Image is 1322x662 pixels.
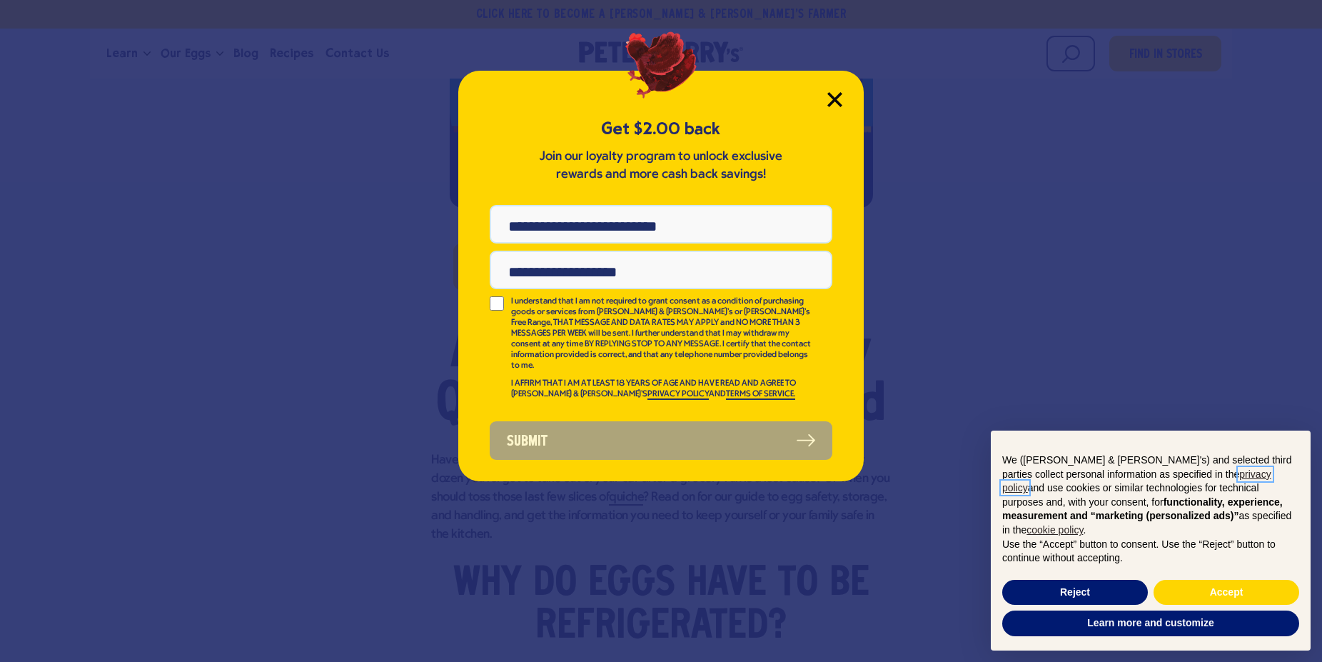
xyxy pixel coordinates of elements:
[536,148,786,184] p: Join our loyalty program to unlock exclusive rewards and more cash back savings!
[1026,524,1083,536] a: cookie policy
[1002,611,1299,636] button: Learn more and customize
[827,92,842,107] button: Close Modal
[647,390,709,400] a: PRIVACY POLICY
[511,296,812,371] p: I understand that I am not required to grant consent as a condition of purchasing goods or servic...
[1154,580,1299,606] button: Accept
[1002,453,1299,538] p: We ([PERSON_NAME] & [PERSON_NAME]'s) and selected third parties collect personal information as s...
[1002,468,1271,494] a: privacy policy
[490,421,832,460] button: Submit
[1002,580,1148,606] button: Reject
[1002,538,1299,566] p: Use the “Accept” button to consent. Use the “Reject” button to continue without accepting.
[490,296,504,311] input: I understand that I am not required to grant consent as a condition of purchasing goods or servic...
[490,117,832,141] h5: Get $2.00 back
[726,390,794,400] a: TERMS OF SERVICE.
[511,378,812,400] p: I AFFIRM THAT I AM AT LEAST 18 YEARS OF AGE AND HAVE READ AND AGREE TO [PERSON_NAME] & [PERSON_NA...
